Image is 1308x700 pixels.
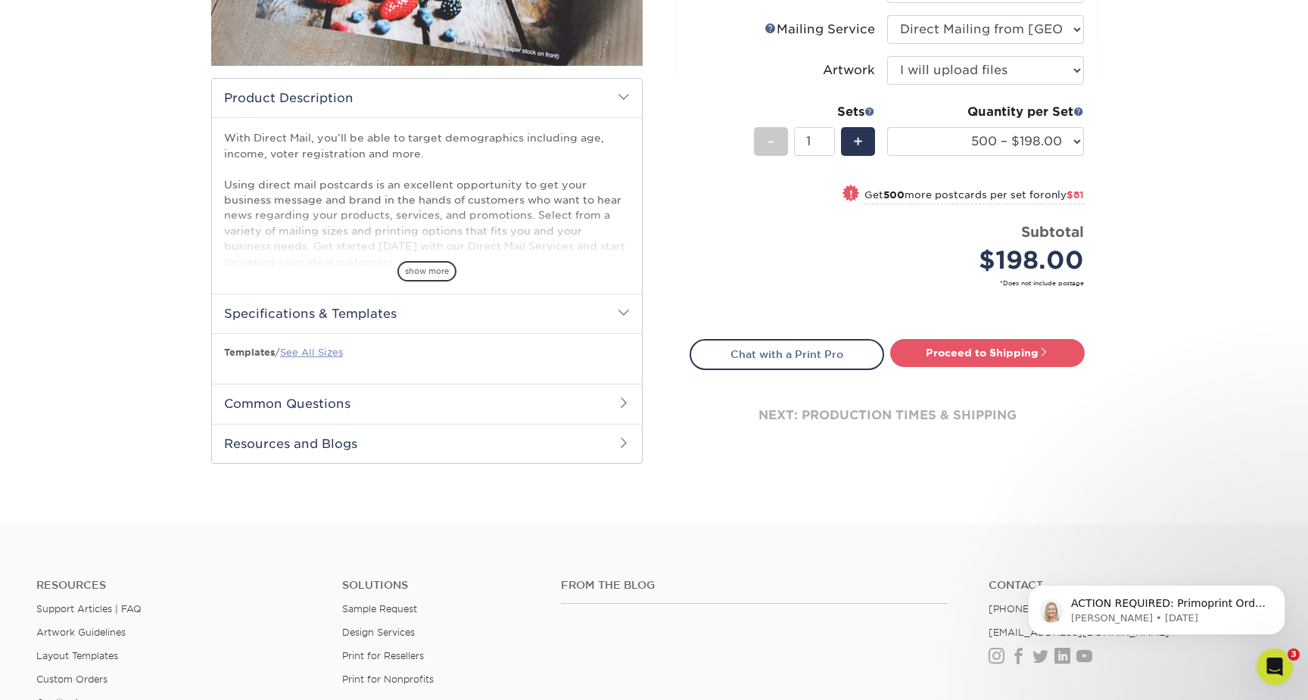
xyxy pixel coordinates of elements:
[342,579,538,592] h4: Solutions
[1005,553,1308,659] iframe: Intercom notifications message
[690,339,884,369] a: Chat with a Print Pro
[36,627,126,638] a: Artwork Guidelines
[989,579,1272,592] a: Contact
[1045,189,1084,201] span: only
[342,603,417,614] a: Sample Request
[280,347,343,358] a: See All Sizes
[342,627,415,638] a: Design Services
[989,603,1082,614] a: [PHONE_NUMBER]
[36,579,319,592] h4: Resources
[765,20,875,39] div: Mailing Service
[36,674,107,685] a: Custom Orders
[864,189,1084,204] small: Get more postcards per set for
[224,130,630,269] p: With Direct Mail, you’ll be able to target demographics including age, income, voter registration...
[849,186,853,202] span: !
[212,384,642,423] h2: Common Questions
[883,189,905,201] strong: 500
[887,103,1084,121] div: Quantity per Set
[690,370,1085,461] div: next: production times & shipping
[1021,223,1084,240] strong: Subtotal
[212,294,642,333] h2: Specifications & Templates
[890,339,1085,366] a: Proceed to Shipping
[224,346,630,359] p: /
[1067,189,1084,201] span: $81
[36,650,118,661] a: Layout Templates
[342,650,424,661] a: Print for Resellers
[561,579,948,592] h4: From the Blog
[989,627,1169,638] a: [EMAIL_ADDRESS][DOMAIN_NAME]
[397,261,456,282] span: show more
[1257,649,1293,685] iframe: Intercom live chat
[212,424,642,463] h2: Resources and Blogs
[853,130,863,153] span: +
[768,130,774,153] span: -
[754,103,875,121] div: Sets
[898,242,1084,278] div: $198.00
[823,61,875,79] div: Artwork
[1288,649,1300,661] span: 3
[702,278,1084,288] small: *Does not include postage
[342,674,434,685] a: Print for Nonprofits
[212,79,642,117] h2: Product Description
[224,347,275,358] b: Templates
[36,603,142,614] a: Support Articles | FAQ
